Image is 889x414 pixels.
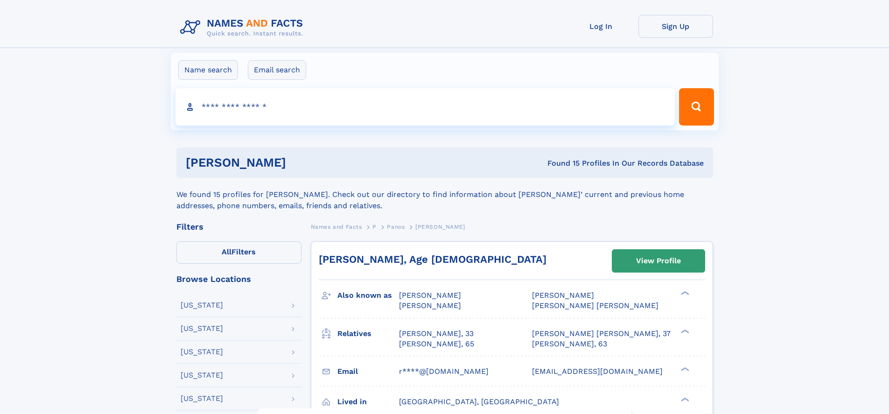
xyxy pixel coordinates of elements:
div: Browse Locations [176,275,301,283]
div: Found 15 Profiles In Our Records Database [417,158,704,168]
h3: Also known as [337,288,399,303]
input: search input [175,88,675,126]
label: Email search [248,60,306,80]
span: [PERSON_NAME] [532,291,594,300]
div: [US_STATE] [181,302,223,309]
span: [GEOGRAPHIC_DATA], [GEOGRAPHIC_DATA] [399,397,559,406]
span: All [222,247,231,256]
label: Name search [178,60,238,80]
h3: Email [337,364,399,379]
h3: Lived in [337,394,399,410]
label: Filters [176,241,301,264]
span: P [372,224,377,230]
div: [US_STATE] [181,395,223,402]
div: ❯ [679,290,690,296]
span: [PERSON_NAME] [PERSON_NAME] [532,301,658,310]
a: [PERSON_NAME], 33 [399,329,474,339]
span: [PERSON_NAME] [399,291,461,300]
span: [EMAIL_ADDRESS][DOMAIN_NAME] [532,367,663,376]
div: We found 15 profiles for [PERSON_NAME]. Check out our directory to find information about [PERSON... [176,178,713,211]
h1: [PERSON_NAME] [186,157,417,168]
a: [PERSON_NAME], 65 [399,339,474,349]
button: Search Button [679,88,714,126]
div: [US_STATE] [181,372,223,379]
a: P [372,221,377,232]
div: ❯ [679,396,690,402]
div: [US_STATE] [181,348,223,356]
a: [PERSON_NAME], Age [DEMOGRAPHIC_DATA] [319,253,546,265]
a: Log In [564,15,638,38]
div: [US_STATE] [181,325,223,332]
a: Panos [387,221,405,232]
a: [PERSON_NAME], 63 [532,339,607,349]
div: Filters [176,223,301,231]
div: ❯ [679,366,690,372]
a: Names and Facts [311,221,362,232]
a: [PERSON_NAME] [PERSON_NAME], 37 [532,329,671,339]
span: [PERSON_NAME] [399,301,461,310]
span: Panos [387,224,405,230]
a: View Profile [612,250,705,272]
div: View Profile [636,250,681,272]
img: Logo Names and Facts [176,15,311,40]
h3: Relatives [337,326,399,342]
span: [PERSON_NAME] [415,224,465,230]
div: ❯ [679,328,690,334]
a: Sign Up [638,15,713,38]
